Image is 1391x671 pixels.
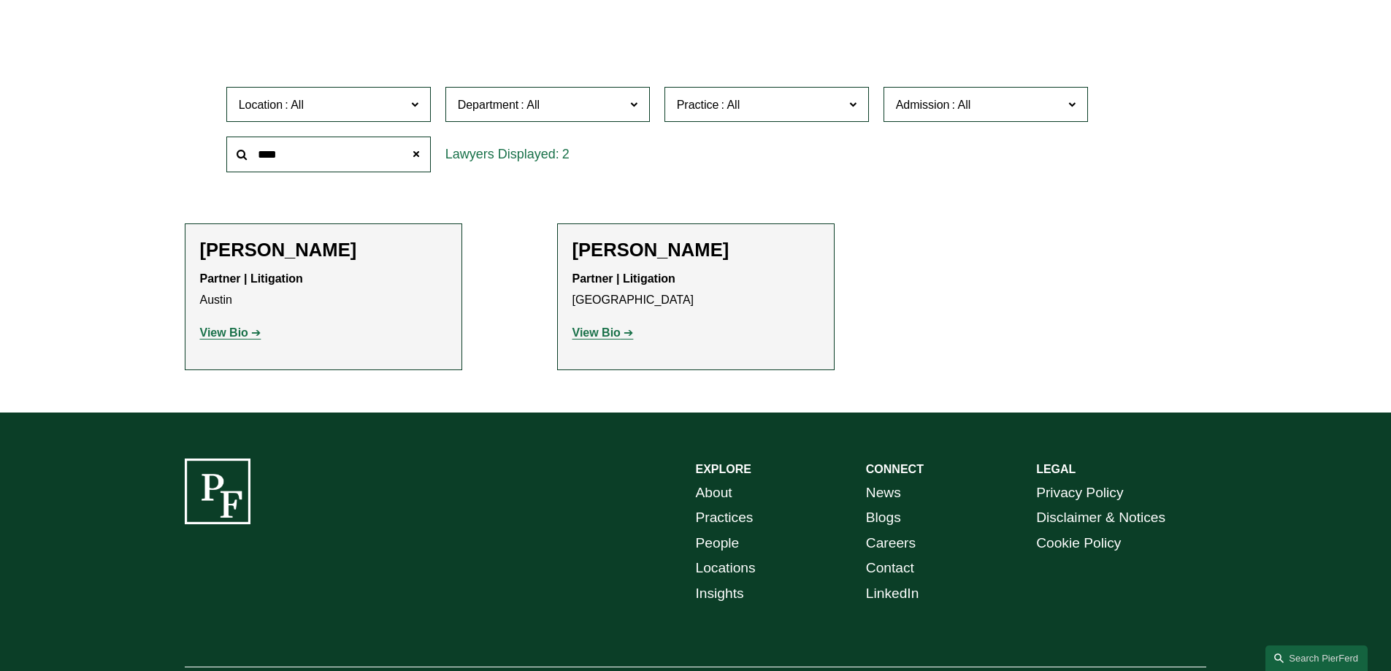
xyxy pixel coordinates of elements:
a: People [696,531,740,556]
a: Careers [866,531,916,556]
span: 2 [562,147,570,161]
a: News [866,480,901,506]
strong: CONNECT [866,463,924,475]
p: [GEOGRAPHIC_DATA] [572,269,819,311]
a: Locations [696,556,756,581]
strong: Partner | Litigation [572,272,675,285]
a: View Bio [572,326,634,339]
a: Contact [866,556,914,581]
h2: [PERSON_NAME] [572,239,819,261]
span: Location [239,99,283,111]
a: Blogs [866,505,901,531]
span: Practice [677,99,719,111]
a: Insights [696,581,744,607]
strong: EXPLORE [696,463,751,475]
a: Cookie Policy [1036,531,1121,556]
span: Admission [896,99,950,111]
span: Department [458,99,519,111]
a: View Bio [200,326,261,339]
strong: Partner | Litigation [200,272,303,285]
a: Search this site [1265,645,1368,671]
a: LinkedIn [866,581,919,607]
a: About [696,480,732,506]
strong: LEGAL [1036,463,1076,475]
a: Disclaimer & Notices [1036,505,1165,531]
p: Austin [200,269,447,311]
strong: View Bio [572,326,621,339]
a: Privacy Policy [1036,480,1123,506]
a: Practices [696,505,754,531]
strong: View Bio [200,326,248,339]
h2: [PERSON_NAME] [200,239,447,261]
